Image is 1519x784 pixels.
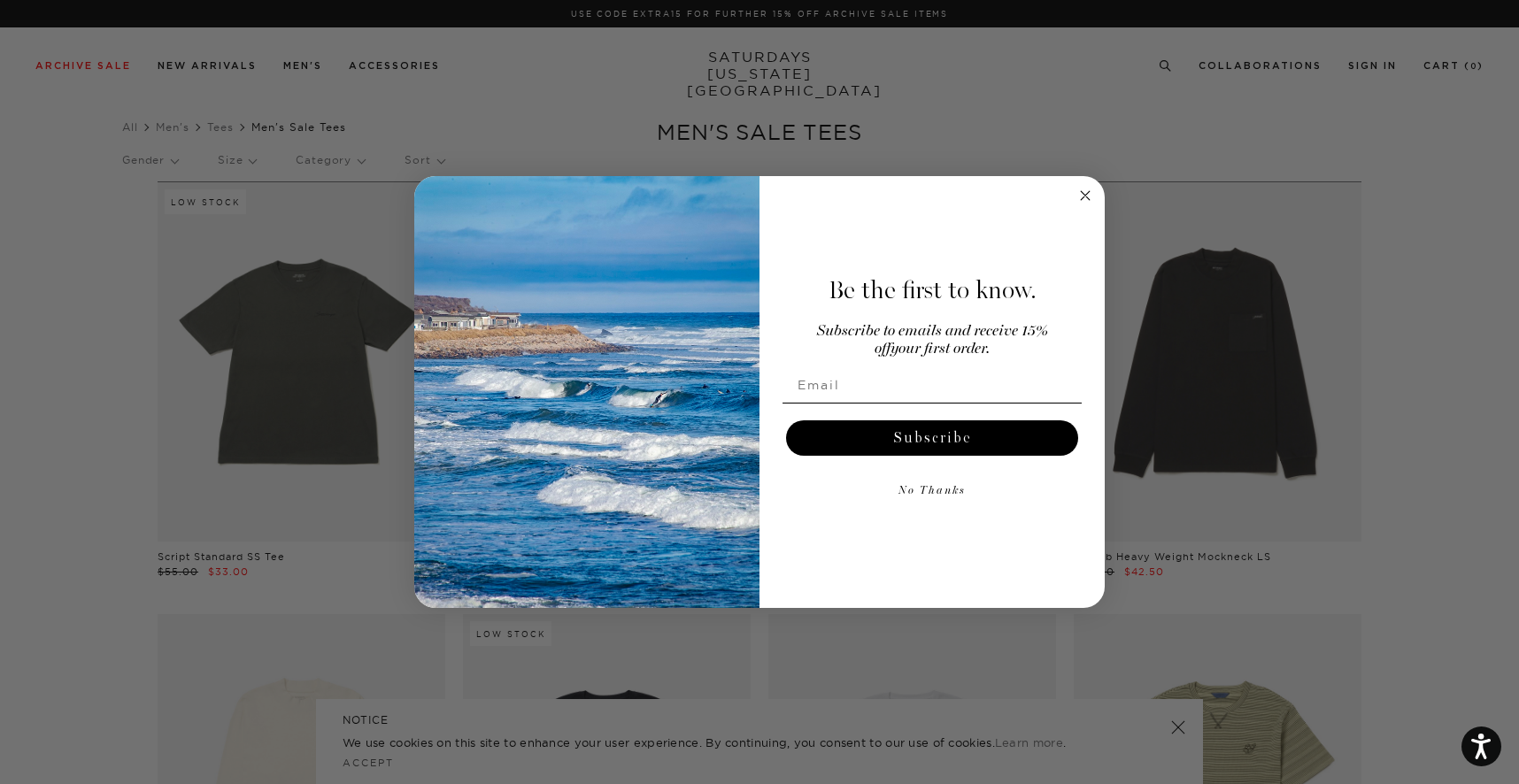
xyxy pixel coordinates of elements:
[829,275,1037,305] span: Be the first to know.
[786,420,1078,456] button: Subscribe
[875,342,891,357] span: off
[891,342,990,357] span: your first order.
[1075,185,1096,206] button: Close dialog
[414,176,759,608] img: 125c788d-000d-4f3e-b05a-1b92b2a23ec9.jpeg
[783,403,1082,404] img: underline
[817,324,1048,339] span: Subscribe to emails and receive 15%
[783,473,1082,509] button: No Thanks
[783,367,1082,403] input: Email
